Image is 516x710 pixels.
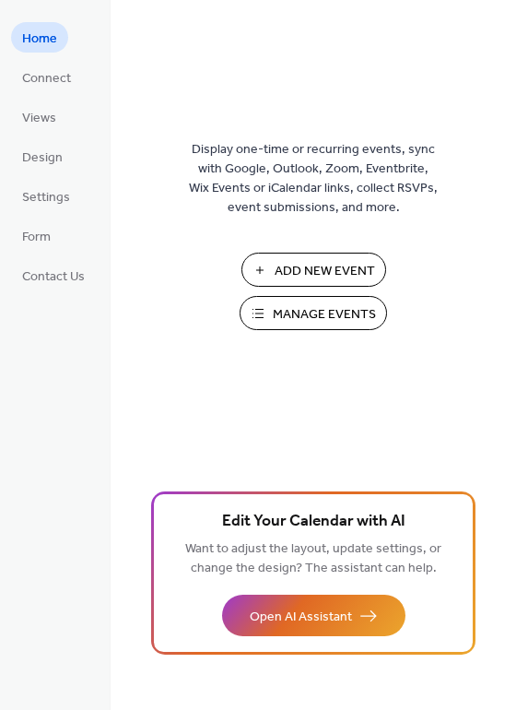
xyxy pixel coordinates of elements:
a: Settings [11,181,81,211]
span: Contact Us [22,267,85,287]
a: Connect [11,62,82,92]
button: Manage Events [240,296,387,330]
a: Home [11,22,68,53]
a: Views [11,101,67,132]
span: Views [22,109,56,128]
button: Add New Event [241,253,386,287]
span: Edit Your Calendar with AI [222,509,405,535]
button: Open AI Assistant [222,595,405,636]
span: Add New Event [275,262,375,281]
span: Manage Events [273,305,376,325]
span: Design [22,148,63,168]
span: Form [22,228,51,247]
span: Settings [22,188,70,207]
span: Connect [22,69,71,89]
span: Display one-time or recurring events, sync with Google, Outlook, Zoom, Eventbrite, Wix Events or ... [189,140,438,218]
a: Form [11,220,62,251]
span: Open AI Assistant [250,608,352,627]
span: Home [22,30,57,49]
span: Want to adjust the layout, update settings, or change the design? The assistant can help. [185,537,441,581]
a: Contact Us [11,260,96,290]
a: Design [11,141,74,172]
